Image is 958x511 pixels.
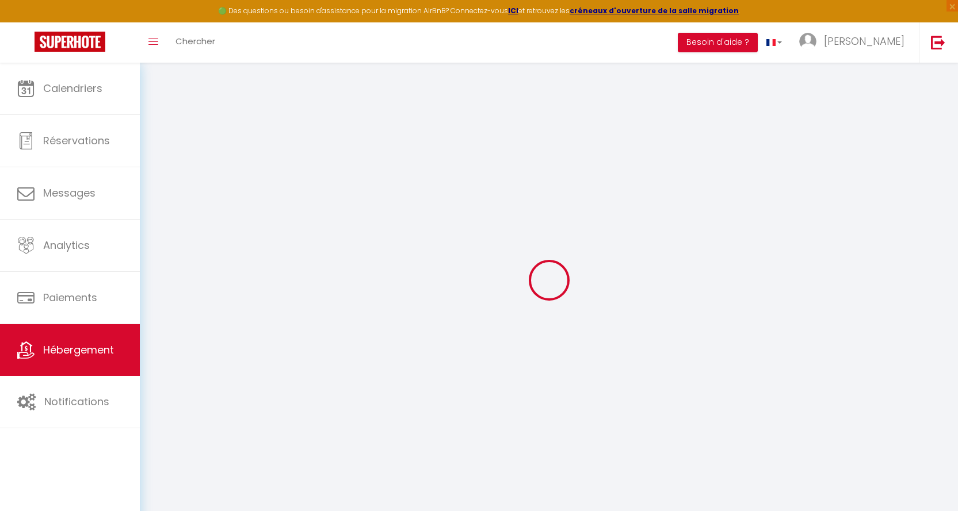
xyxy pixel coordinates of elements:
button: Ouvrir le widget de chat LiveChat [9,5,44,39]
span: Calendriers [43,81,102,95]
span: [PERSON_NAME] [824,34,904,48]
span: Paiements [43,290,97,305]
a: Chercher [167,22,224,63]
span: Réservations [43,133,110,148]
span: Analytics [43,238,90,252]
img: Super Booking [35,32,105,52]
span: Chercher [175,35,215,47]
a: créneaux d'ouverture de la salle migration [570,6,739,16]
button: Besoin d'aide ? [678,33,758,52]
span: Hébergement [43,343,114,357]
span: Messages [43,186,96,200]
iframe: Chat [909,459,949,502]
img: logout [931,35,945,49]
a: ... [PERSON_NAME] [791,22,919,63]
img: ... [799,33,816,50]
a: ICI [508,6,518,16]
span: Notifications [44,394,109,409]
